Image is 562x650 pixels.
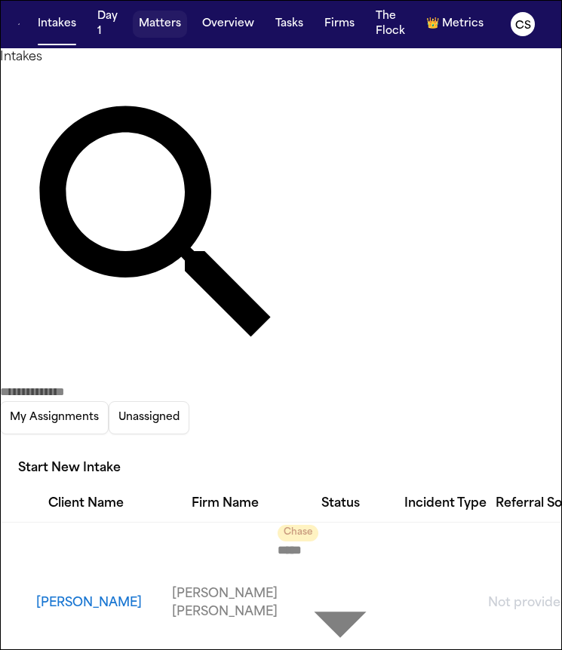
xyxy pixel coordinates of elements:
div: Firm Name [172,495,278,513]
button: Unassigned [109,401,189,434]
div: Status [278,495,403,513]
button: The Flock [370,3,411,45]
button: Intakes [32,11,82,38]
button: crownMetrics [420,11,490,38]
div: Incident Type [403,495,488,513]
span: Chase [278,525,318,541]
img: Finch Logo [18,23,20,25]
button: Matters [133,11,187,38]
button: Tasks [269,11,309,38]
button: Overview [196,11,260,38]
a: View details for Johnny Aleman [172,585,278,621]
button: Day 1 [91,3,124,45]
button: View details for Johnny Aleman [36,594,172,612]
button: Firms [318,11,361,38]
a: Home [18,23,20,25]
